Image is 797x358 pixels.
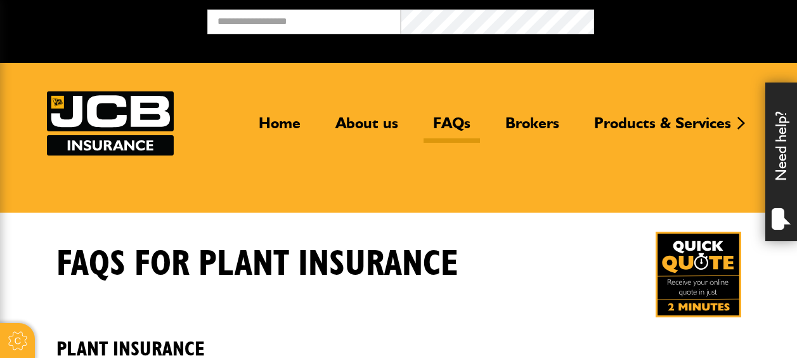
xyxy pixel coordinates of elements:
[496,114,569,143] a: Brokers
[56,243,458,286] h1: FAQS for Plant insurance
[47,91,174,156] img: JCB Insurance Services logo
[585,114,741,143] a: Products & Services
[47,91,174,156] a: JCB Insurance Services
[249,114,310,143] a: Home
[594,10,787,29] button: Broker Login
[656,232,741,317] img: Quick Quote
[656,232,741,317] a: Get your insurance quote in just 2-minutes
[326,114,408,143] a: About us
[765,83,797,241] div: Need help?
[424,114,480,143] a: FAQs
